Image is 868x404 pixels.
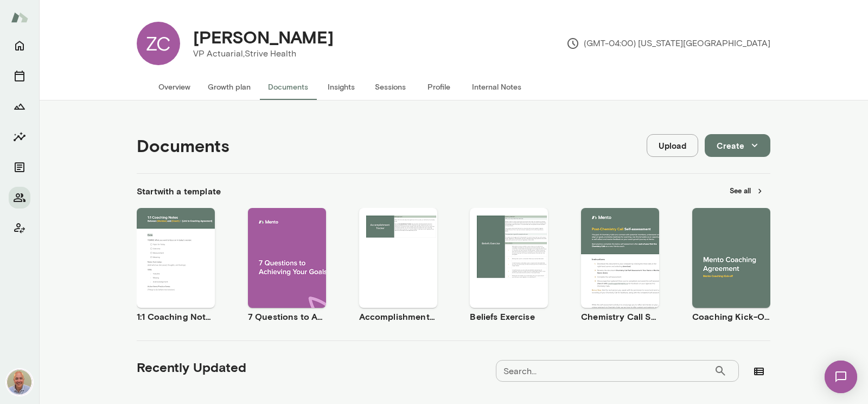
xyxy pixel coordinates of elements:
button: Growth plan [199,74,259,100]
button: Profile [414,74,463,100]
button: Insights [9,126,30,148]
div: ZC [137,22,180,65]
button: Documents [9,156,30,178]
button: Overview [150,74,199,100]
button: Insights [317,74,366,100]
h6: Accomplishment Tracker [359,310,437,323]
button: Internal Notes [463,74,530,100]
img: Mento [11,7,28,28]
h6: 7 Questions to Achieving Your Goals [248,310,326,323]
h6: Coaching Kick-Off | Coaching Agreement [692,310,770,323]
button: Home [9,35,30,56]
button: Documents [259,74,317,100]
p: (GMT-04:00) [US_STATE][GEOGRAPHIC_DATA] [566,37,770,50]
button: Sessions [9,65,30,87]
h6: Start with a template [137,185,221,198]
button: See all [723,182,770,199]
h6: Beliefs Exercise [470,310,548,323]
h6: 1:1 Coaching Notes [137,310,215,323]
h6: Chemistry Call Self-Assessment [Coaches only] [581,310,659,323]
img: Marc Friedman [7,369,33,395]
button: Sessions [366,74,414,100]
p: VP Actuarial, Strive Health [193,47,334,60]
button: Client app [9,217,30,239]
h4: [PERSON_NAME] [193,27,334,47]
button: Growth Plan [9,96,30,117]
button: Create [705,134,770,157]
h5: Recently Updated [137,358,246,376]
h4: Documents [137,135,229,156]
button: Upload [647,134,698,157]
button: Members [9,187,30,209]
